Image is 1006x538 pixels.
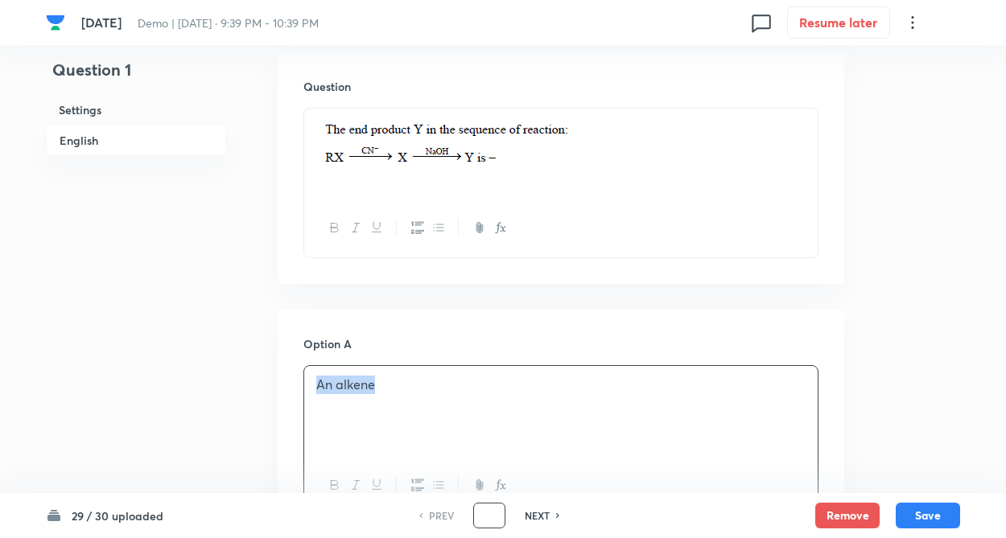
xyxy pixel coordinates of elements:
button: Save [896,503,960,528]
span: Demo | [DATE] · 9:39 PM - 10:39 PM [138,15,319,31]
h6: English [46,125,226,156]
h6: Question [303,78,818,95]
h4: Question 1 [46,58,226,95]
img: Company Logo [46,13,65,32]
h6: Option A [303,335,818,352]
img: 29-08-25-02:32:23-AM [316,118,574,167]
p: An alkene [316,376,806,394]
a: Company Logo [46,13,68,32]
h6: Settings [46,95,226,125]
h6: 29 / 30 uploaded [72,507,163,524]
span: [DATE] [81,14,122,31]
h6: NEXT [525,508,550,523]
h6: PREV [429,508,454,523]
button: Resume later [787,6,890,39]
button: Remove [815,503,880,528]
